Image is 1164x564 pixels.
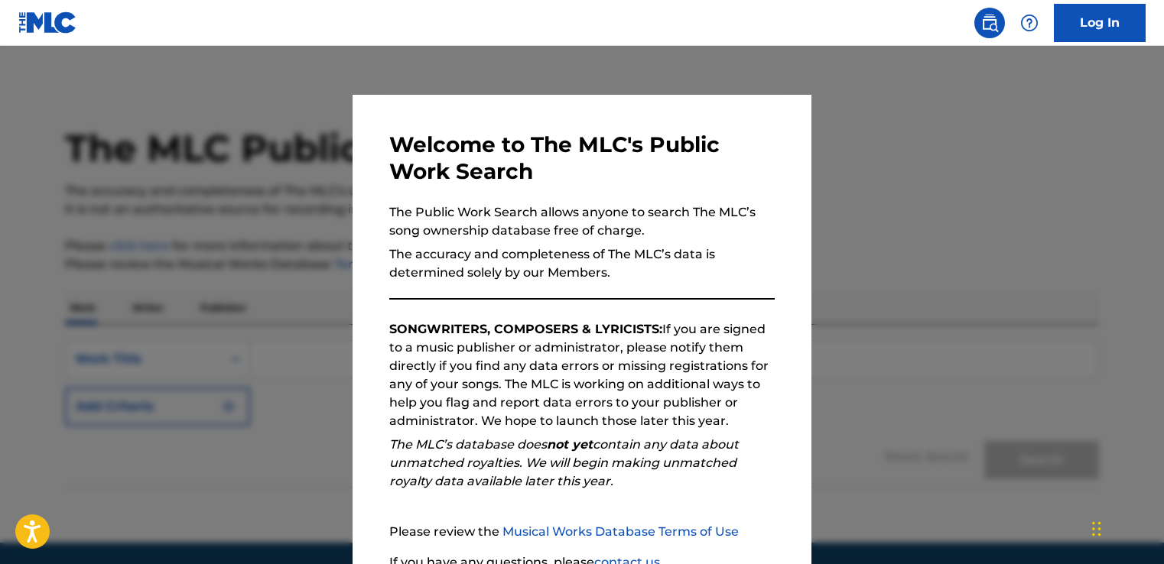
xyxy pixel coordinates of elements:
[502,524,739,539] a: Musical Works Database Terms of Use
[389,523,775,541] p: Please review the
[547,437,593,452] strong: not yet
[1054,4,1146,42] a: Log In
[389,437,739,488] em: The MLC’s database does contain any data about unmatched royalties. We will begin making unmatche...
[974,8,1005,38] a: Public Search
[1092,506,1101,552] div: Drag
[1020,14,1039,32] img: help
[1088,491,1164,564] iframe: Chat Widget
[389,203,775,240] p: The Public Work Search allows anyone to search The MLC’s song ownership database free of charge.
[389,245,775,282] p: The accuracy and completeness of The MLC’s data is determined solely by our Members.
[18,11,77,34] img: MLC Logo
[980,14,999,32] img: search
[389,322,662,336] strong: SONGWRITERS, COMPOSERS & LYRICISTS:
[1014,8,1045,38] div: Help
[389,131,775,185] h3: Welcome to The MLC's Public Work Search
[389,320,775,430] p: If you are signed to a music publisher or administrator, please notify them directly if you find ...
